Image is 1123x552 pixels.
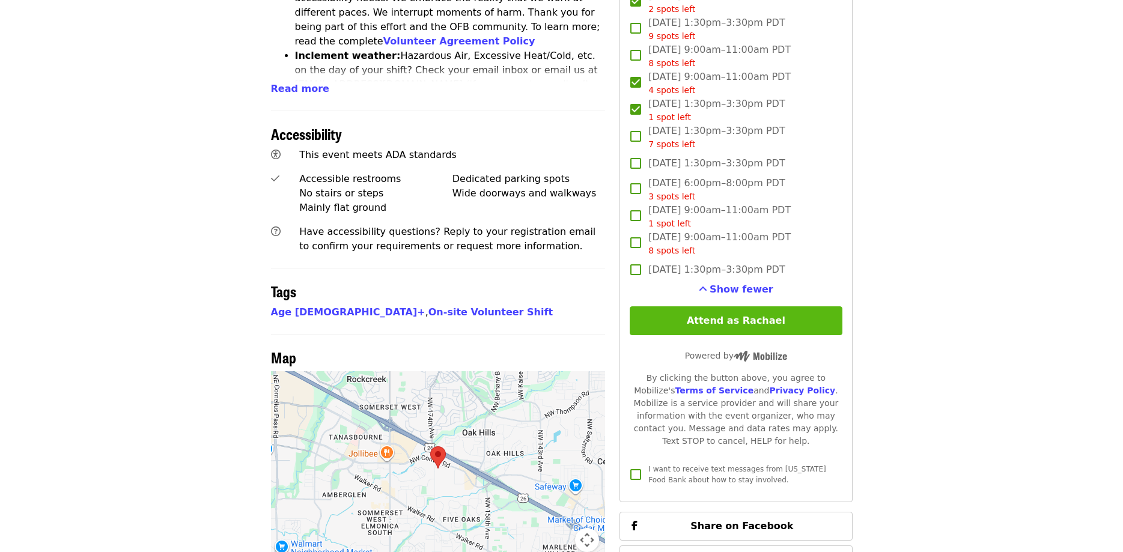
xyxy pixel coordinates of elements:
[685,351,787,360] span: Powered by
[648,58,695,68] span: 8 spots left
[299,149,457,160] span: This event meets ADA standards
[271,306,428,318] span: ,
[271,173,279,184] i: check icon
[648,203,791,230] span: [DATE] 9:00am–11:00am PDT
[619,512,852,541] button: Share on Facebook
[648,124,785,151] span: [DATE] 1:30pm–3:30pm PDT
[648,176,785,203] span: [DATE] 6:00pm–8:00pm PDT
[675,386,753,395] a: Terms of Service
[271,306,425,318] a: Age [DEMOGRAPHIC_DATA]+
[648,97,785,124] span: [DATE] 1:30pm–3:30pm PDT
[630,306,842,335] button: Attend as Rachael
[699,282,773,297] button: See more timeslots
[734,351,787,362] img: Powered by Mobilize
[271,281,296,302] span: Tags
[648,156,785,171] span: [DATE] 1:30pm–3:30pm PDT
[383,35,535,47] a: Volunteer Agreement Policy
[769,386,835,395] a: Privacy Policy
[271,123,342,144] span: Accessibility
[271,83,329,94] span: Read more
[299,201,452,215] div: Mainly flat ground
[575,528,599,552] button: Map camera controls
[452,186,606,201] div: Wide doorways and walkways
[271,347,296,368] span: Map
[271,149,281,160] i: universal-access icon
[648,246,695,255] span: 8 spots left
[271,226,281,237] i: question-circle icon
[648,70,791,97] span: [DATE] 9:00am–11:00am PDT
[299,226,595,252] span: Have accessibility questions? Reply to your registration email to confirm your requirements or re...
[648,85,695,95] span: 4 spots left
[648,192,695,201] span: 3 spots left
[690,520,793,532] span: Share on Facebook
[271,82,329,96] button: Read more
[648,4,695,14] span: 2 spots left
[648,230,791,257] span: [DATE] 9:00am–11:00am PDT
[299,186,452,201] div: No stairs or steps
[648,112,691,122] span: 1 spot left
[648,262,785,277] span: [DATE] 1:30pm–3:30pm PDT
[648,43,791,70] span: [DATE] 9:00am–11:00am PDT
[710,284,773,295] span: Show fewer
[299,172,452,186] div: Accessible restrooms
[295,50,401,61] strong: Inclement weather:
[428,306,553,318] a: On-site Volunteer Shift
[648,139,695,149] span: 7 spots left
[648,16,785,43] span: [DATE] 1:30pm–3:30pm PDT
[648,31,695,41] span: 9 spots left
[295,49,606,121] li: Hazardous Air, Excessive Heat/Cold, etc. on the day of your shift? Check your email inbox or emai...
[648,219,691,228] span: 1 spot left
[630,372,842,447] div: By clicking the button above, you agree to Mobilize's and . Mobilize is a service provider and wi...
[452,172,606,186] div: Dedicated parking spots
[648,465,826,484] span: I want to receive text messages from [US_STATE] Food Bank about how to stay involved.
